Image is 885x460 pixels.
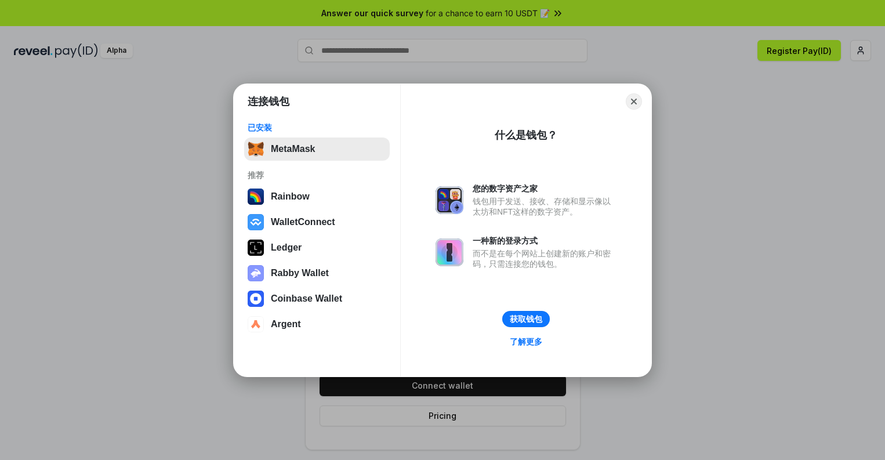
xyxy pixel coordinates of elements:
button: Rainbow [244,185,390,208]
a: 了解更多 [503,334,549,349]
img: svg+xml,%3Csvg%20xmlns%3D%22http%3A%2F%2Fwww.w3.org%2F2000%2Fsvg%22%20fill%3D%22none%22%20viewBox... [436,186,463,214]
div: Rabby Wallet [271,268,329,278]
button: Argent [244,313,390,336]
div: WalletConnect [271,217,335,227]
div: Ledger [271,242,302,253]
div: 而不是在每个网站上创建新的账户和密码，只需连接您的钱包。 [473,248,616,269]
button: WalletConnect [244,211,390,234]
div: Rainbow [271,191,310,202]
div: Argent [271,319,301,329]
button: Rabby Wallet [244,262,390,285]
div: 什么是钱包？ [495,128,557,142]
div: 您的数字资产之家 [473,183,616,194]
div: 一种新的登录方式 [473,236,616,246]
img: svg+xml,%3Csvg%20xmlns%3D%22http%3A%2F%2Fwww.w3.org%2F2000%2Fsvg%22%20fill%3D%22none%22%20viewBox... [436,238,463,266]
div: 钱包用于发送、接收、存储和显示像以太坊和NFT这样的数字资产。 [473,196,616,217]
img: svg+xml,%3Csvg%20fill%3D%22none%22%20height%3D%2233%22%20viewBox%3D%220%200%2035%2033%22%20width%... [248,141,264,157]
button: 获取钱包 [502,311,550,327]
img: svg+xml,%3Csvg%20width%3D%2228%22%20height%3D%2228%22%20viewBox%3D%220%200%2028%2028%22%20fill%3D... [248,291,264,307]
div: 获取钱包 [510,314,542,324]
button: Coinbase Wallet [244,287,390,310]
div: 推荐 [248,170,386,180]
button: Ledger [244,236,390,259]
img: svg+xml,%3Csvg%20width%3D%2228%22%20height%3D%2228%22%20viewBox%3D%220%200%2028%2028%22%20fill%3D... [248,214,264,230]
div: 已安装 [248,122,386,133]
img: svg+xml,%3Csvg%20xmlns%3D%22http%3A%2F%2Fwww.w3.org%2F2000%2Fsvg%22%20fill%3D%22none%22%20viewBox... [248,265,264,281]
div: Coinbase Wallet [271,294,342,304]
div: 了解更多 [510,336,542,347]
button: MetaMask [244,137,390,161]
button: Close [626,93,642,110]
div: MetaMask [271,144,315,154]
h1: 连接钱包 [248,95,289,108]
img: svg+xml,%3Csvg%20width%3D%2228%22%20height%3D%2228%22%20viewBox%3D%220%200%2028%2028%22%20fill%3D... [248,316,264,332]
img: svg+xml,%3Csvg%20xmlns%3D%22http%3A%2F%2Fwww.w3.org%2F2000%2Fsvg%22%20width%3D%2228%22%20height%3... [248,240,264,256]
img: svg+xml,%3Csvg%20width%3D%22120%22%20height%3D%22120%22%20viewBox%3D%220%200%20120%20120%22%20fil... [248,189,264,205]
